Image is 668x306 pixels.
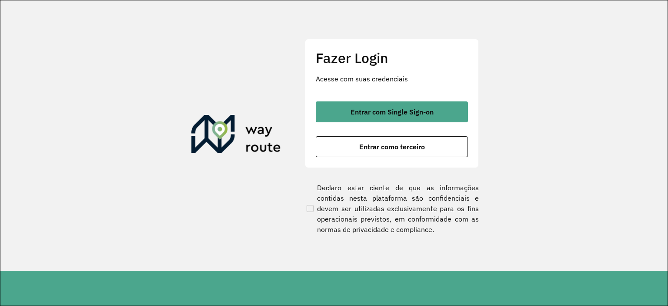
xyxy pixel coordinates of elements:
button: button [316,101,468,122]
span: Entrar com Single Sign-on [351,108,434,115]
button: button [316,136,468,157]
img: Roteirizador AmbevTech [191,115,281,157]
label: Declaro estar ciente de que as informações contidas nesta plataforma são confidenciais e devem se... [305,182,479,235]
p: Acesse com suas credenciais [316,74,468,84]
span: Entrar como terceiro [359,143,425,150]
h2: Fazer Login [316,50,468,66]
